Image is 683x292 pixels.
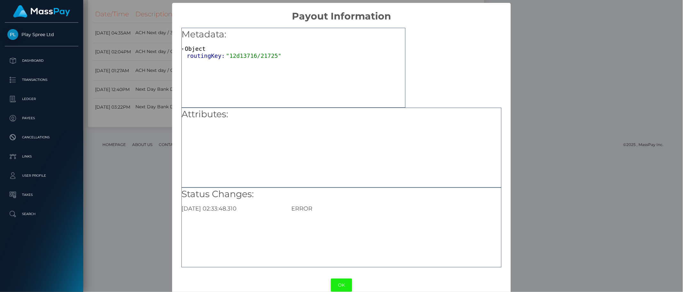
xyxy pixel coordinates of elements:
p: User Profile [7,171,76,181]
h5: Attributes: [182,108,502,121]
p: Payees [7,113,76,123]
h5: Status Changes: [182,188,502,201]
div: ERROR [287,205,506,212]
p: Cancellations [7,133,76,142]
div: [DATE] 02:33:48.310 [177,205,287,212]
p: Search [7,209,76,219]
h5: Metadata: [182,28,405,41]
span: routingKey: [187,52,226,59]
span: Play Spree Ltd [5,32,78,37]
p: Transactions [7,75,76,85]
p: Dashboard [7,56,76,65]
p: Links [7,152,76,161]
img: Play Spree Ltd [7,29,18,40]
p: Ledger [7,94,76,104]
img: MassPay Logo [13,5,70,18]
span: Object [185,45,206,52]
p: Taxes [7,190,76,200]
h2: Payout Information [172,3,511,22]
button: OK [331,279,352,292]
span: "12d13716/21725" [226,52,281,59]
